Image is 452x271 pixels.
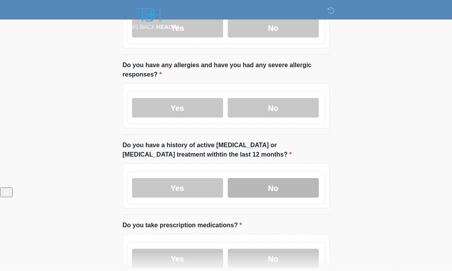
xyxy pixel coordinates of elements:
label: Yes [132,249,223,268]
label: Do you take prescription medications? [123,221,242,230]
label: No [228,178,319,198]
img: Taking Back Health Infusions Logo [115,6,182,32]
label: No [228,249,319,268]
label: Yes [132,178,223,198]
